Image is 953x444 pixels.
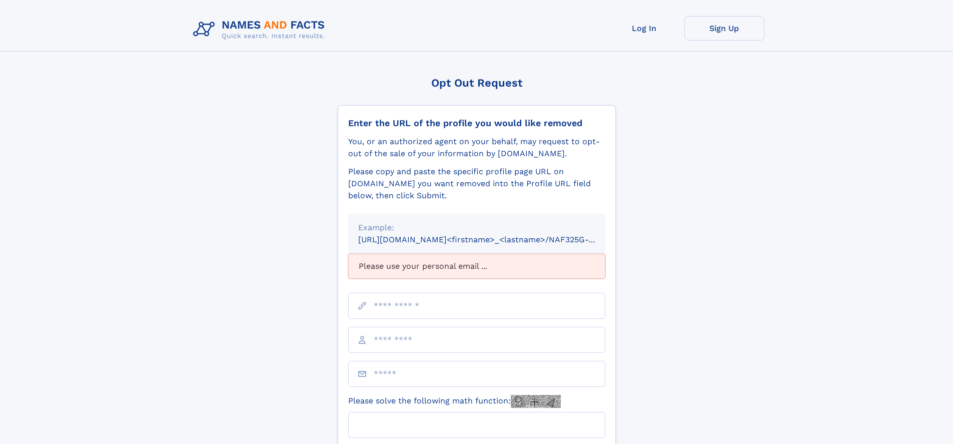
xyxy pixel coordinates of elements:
img: Logo Names and Facts [189,16,333,43]
div: Enter the URL of the profile you would like removed [348,118,605,129]
a: Log In [604,16,684,41]
div: Please use your personal email ... [348,254,605,279]
div: Example: [358,222,595,234]
a: Sign Up [684,16,764,41]
div: Please copy and paste the specific profile page URL on [DOMAIN_NAME] you want removed into the Pr... [348,166,605,202]
small: [URL][DOMAIN_NAME]<firstname>_<lastname>/NAF325G-xxxxxxxx [358,235,624,244]
div: Opt Out Request [338,77,616,89]
div: You, or an authorized agent on your behalf, may request to opt-out of the sale of your informatio... [348,136,605,160]
label: Please solve the following math function: [348,395,561,408]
